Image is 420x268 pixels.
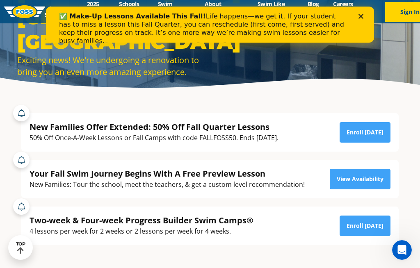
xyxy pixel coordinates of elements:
b: ✅ Make-Up Lessons Available This Fall! [13,6,160,14]
img: FOSS Swim School Logo [4,5,74,18]
div: Close [313,7,321,12]
a: View Availability [330,169,390,189]
div: Two-week & Four-week Progress Builder Swim Camps® [30,215,253,226]
iframe: Intercom live chat banner [46,7,374,43]
a: Enroll [DATE] [340,122,390,143]
div: TOP [16,241,25,254]
div: Exciting news! We're undergoing a renovation to bring you an even more amazing experience. [17,54,206,78]
div: Your Fall Swim Journey Begins With A Free Preview Lesson [30,168,305,179]
div: 50% Off Once-A-Week Lessons or Fall Camps with code FALLFOSS50. Ends [DATE]. [30,132,278,143]
div: 4 lessons per week for 2 weeks or 2 lessons per week for 4 weeks. [30,226,253,237]
iframe: Intercom live chat [392,240,412,260]
a: Enroll [DATE] [340,216,390,236]
div: New Families: Tour the school, meet the teachers, & get a custom level recommendation! [30,179,305,190]
div: New Families Offer Extended: 50% Off Fall Quarter Lessons [30,121,278,132]
div: Life happens—we get it. If your student has to miss a lesson this Fall Quarter, you can reschedul... [13,6,302,39]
